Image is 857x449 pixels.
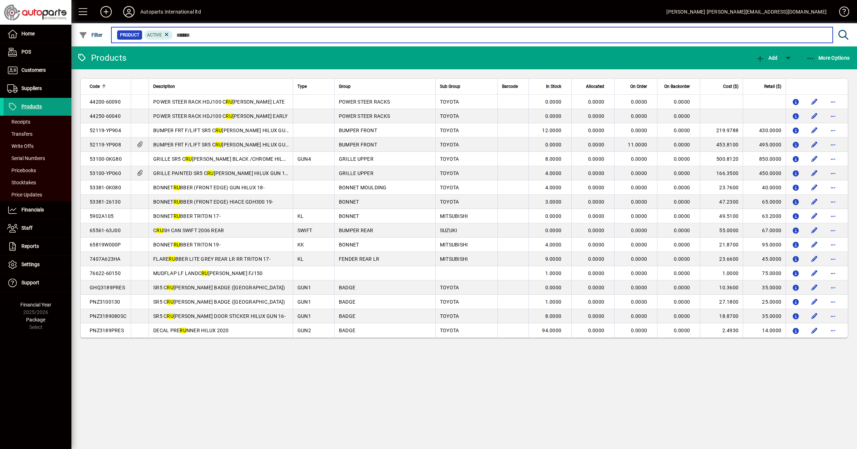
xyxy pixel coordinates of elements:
[339,228,374,233] span: BUMPER REAR
[700,295,743,309] td: 27.1800
[631,328,647,333] span: 0.0000
[545,213,562,219] span: 0.0000
[631,199,647,205] span: 0.0000
[588,328,605,333] span: 0.0000
[700,180,743,195] td: 23.7600
[4,61,71,79] a: Customers
[440,83,493,90] div: Sub Group
[827,210,839,222] button: More options
[743,195,786,209] td: 65.0000
[827,225,839,236] button: More options
[588,199,605,205] span: 0.0000
[4,140,71,152] a: Write Offs
[674,270,690,276] span: 0.0000
[631,113,647,119] span: 0.0000
[631,270,647,276] span: 0.0000
[90,228,121,233] span: 65561-63J00
[827,325,839,336] button: More options
[743,280,786,295] td: 35.0000
[588,99,605,105] span: 0.0000
[90,213,114,219] span: 5902A105
[90,99,121,105] span: 44200-60090
[674,285,690,290] span: 0.0000
[90,285,125,290] span: GHQ3189PRES
[339,128,377,133] span: BUMPER FRONT
[545,113,562,119] span: 0.0000
[809,196,820,208] button: Edit
[700,323,743,338] td: 2.4930
[90,256,121,262] span: 7407A623HA
[167,299,174,305] em: RU
[140,6,201,18] div: Autoparts International ltd
[21,243,39,249] span: Reports
[339,285,355,290] span: BADGE
[153,328,229,333] span: DECAL PRE NNER HILUX 2020
[631,299,647,305] span: 0.0000
[339,299,355,305] span: BADGE
[167,285,174,290] em: RU
[339,213,359,219] span: BONNET
[809,310,820,322] button: Edit
[90,313,126,319] span: PNZ3189080SC
[545,270,562,276] span: 1.0000
[827,182,839,193] button: More options
[90,142,121,148] span: 52119-YP908
[809,168,820,179] button: Edit
[545,185,562,190] span: 4.0000
[339,83,431,90] div: Group
[153,228,224,233] span: C SH CAN SWIFT 2006 REAR
[21,67,46,73] span: Customers
[631,228,647,233] span: 0.0000
[153,270,262,276] span: MUDFLAP LF LANDC [PERSON_NAME] FJ150
[201,270,208,276] em: RU
[586,83,604,90] span: Allocated
[545,285,562,290] span: 0.0000
[180,328,186,333] em: RU
[743,295,786,309] td: 25.0000
[153,83,175,90] span: Description
[215,142,222,148] em: RU
[21,85,42,91] span: Suppliers
[174,242,180,248] em: RU
[90,185,121,190] span: 53381-0K080
[90,113,121,119] span: 44250-60040
[743,123,786,138] td: 430.0000
[809,253,820,265] button: Edit
[4,25,71,43] a: Home
[7,155,45,161] span: Serial Numbers
[77,29,105,41] button: Filter
[809,210,820,222] button: Edit
[674,313,690,319] span: 0.0000
[588,242,605,248] span: 0.0000
[153,285,285,290] span: SR5 C [PERSON_NAME] BADGE ([GEOGRAPHIC_DATA])
[297,156,311,162] span: GUN4
[588,185,605,190] span: 0.0000
[4,176,71,189] a: Stocktakes
[542,128,561,133] span: 12.0000
[21,49,31,55] span: POS
[153,299,285,305] span: SR5 C [PERSON_NAME] BADGE ([GEOGRAPHIC_DATA])
[21,31,35,36] span: Home
[77,52,126,64] div: Products
[809,239,820,250] button: Edit
[662,83,696,90] div: On Backorder
[576,83,611,90] div: Allocated
[631,256,647,262] span: 0.0000
[4,274,71,292] a: Support
[809,110,820,122] button: Edit
[631,242,647,248] span: 0.0000
[754,51,779,64] button: Add
[588,228,605,233] span: 0.0000
[26,317,45,323] span: Package
[674,242,690,248] span: 0.0000
[834,1,848,25] a: Knowledge Base
[533,83,568,90] div: In Stock
[809,296,820,308] button: Edit
[440,328,459,333] span: TOYOTA
[545,256,562,262] span: 9.0000
[827,110,839,122] button: More options
[7,168,36,173] span: Pricebooks
[339,99,390,105] span: POWER STEER RACKS
[297,313,311,319] span: GUN1
[542,328,561,333] span: 94.0000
